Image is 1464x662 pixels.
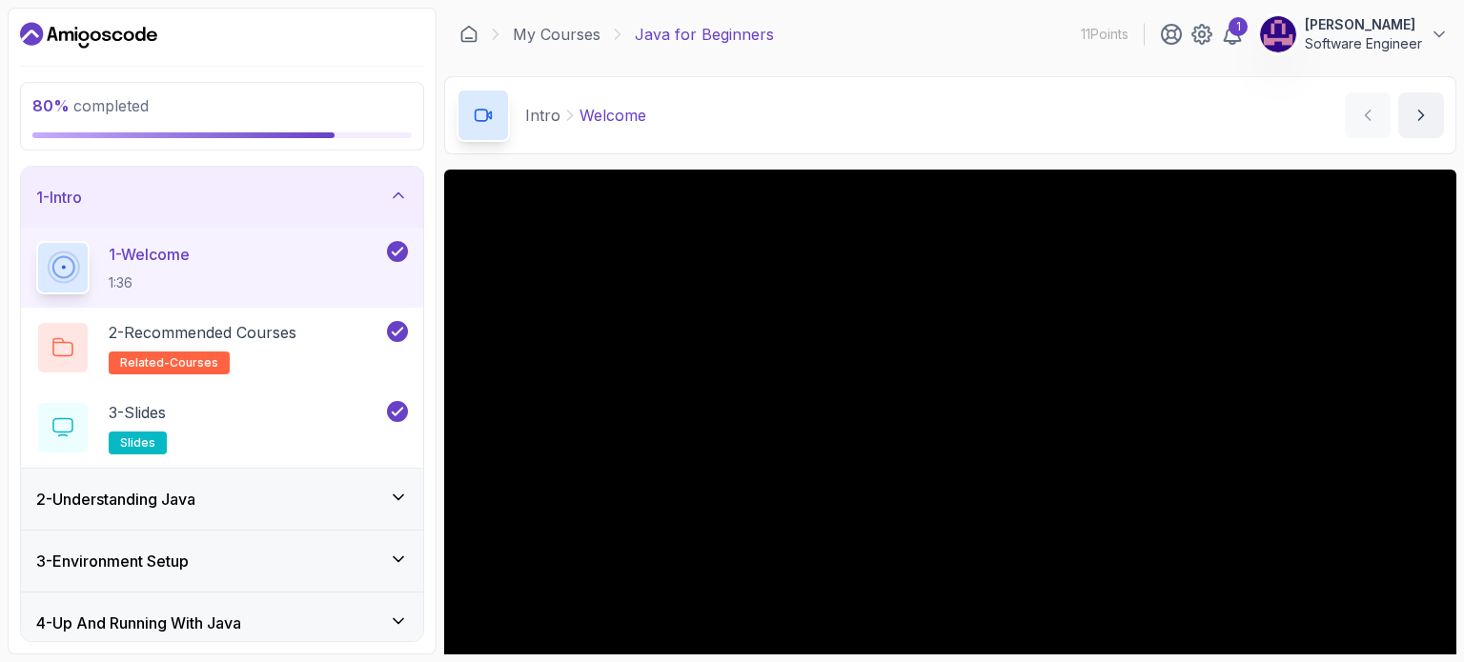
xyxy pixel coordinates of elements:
[635,23,774,46] p: Java for Beginners
[32,96,70,115] span: 80 %
[36,401,408,454] button: 3-Slidesslides
[36,321,408,374] button: 2-Recommended Coursesrelated-courses
[109,401,166,424] p: 3 - Slides
[1345,92,1391,138] button: previous content
[525,104,560,127] p: Intro
[109,243,190,266] p: 1 - Welcome
[1081,25,1128,44] p: 11 Points
[21,469,423,530] button: 2-Understanding Java
[1229,17,1248,36] div: 1
[1398,92,1444,138] button: next content
[1259,15,1449,53] button: user profile image[PERSON_NAME]Software Engineer
[20,20,157,50] a: Dashboard
[120,355,218,371] span: related-courses
[1305,15,1422,34] p: [PERSON_NAME]
[109,321,296,344] p: 2 - Recommended Courses
[459,25,478,44] a: Dashboard
[36,186,82,209] h3: 1 - Intro
[109,273,190,292] p: 1:36
[1260,16,1296,52] img: user profile image
[36,550,189,572] h3: 3 - Environment Setup
[120,435,155,451] span: slides
[21,167,423,228] button: 1-Intro
[1221,23,1244,46] a: 1
[36,488,195,511] h3: 2 - Understanding Java
[21,592,423,653] button: 4-Up And Running With Java
[21,531,423,592] button: 3-Environment Setup
[513,23,600,46] a: My Courses
[1305,34,1422,53] p: Software Engineer
[36,241,408,294] button: 1-Welcome1:36
[32,96,149,115] span: completed
[579,104,646,127] p: Welcome
[36,612,241,634] h3: 4 - Up And Running With Java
